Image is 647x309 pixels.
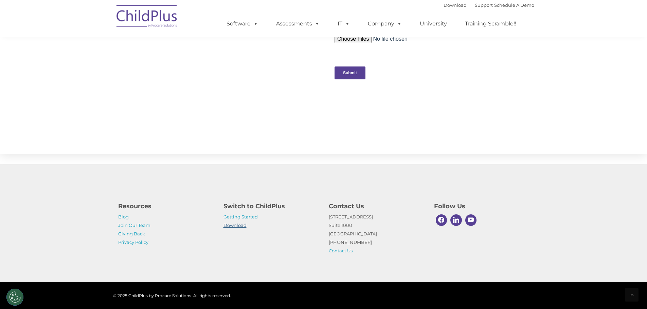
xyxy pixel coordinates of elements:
span: © 2025 ChildPlus by Procare Solutions. All rights reserved. [113,293,231,298]
a: Support [475,2,493,8]
a: Youtube [464,213,479,228]
img: ChildPlus by Procare Solutions [113,0,181,34]
a: Facebook [434,213,449,228]
span: Phone number [94,73,123,78]
a: Training Scramble!! [458,17,523,31]
a: IT [331,17,357,31]
span: Last name [94,45,115,50]
a: University [413,17,454,31]
a: Linkedin [449,213,464,228]
h4: Switch to ChildPlus [223,201,319,211]
h4: Resources [118,201,213,211]
a: Download [223,223,247,228]
font: | [444,2,534,8]
a: Contact Us [329,248,353,253]
a: Software [220,17,265,31]
p: [STREET_ADDRESS] Suite 1000 [GEOGRAPHIC_DATA] [PHONE_NUMBER] [329,213,424,255]
a: Join Our Team [118,223,150,228]
a: Giving Back [118,231,145,236]
button: Cookies Settings [6,289,23,306]
a: Company [361,17,409,31]
h4: Contact Us [329,201,424,211]
a: Privacy Policy [118,239,148,245]
a: Schedule A Demo [494,2,534,8]
a: Getting Started [223,214,258,219]
iframe: Chat Widget [536,236,647,309]
a: Blog [118,214,129,219]
a: Download [444,2,467,8]
a: Assessments [269,17,326,31]
h4: Follow Us [434,201,529,211]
